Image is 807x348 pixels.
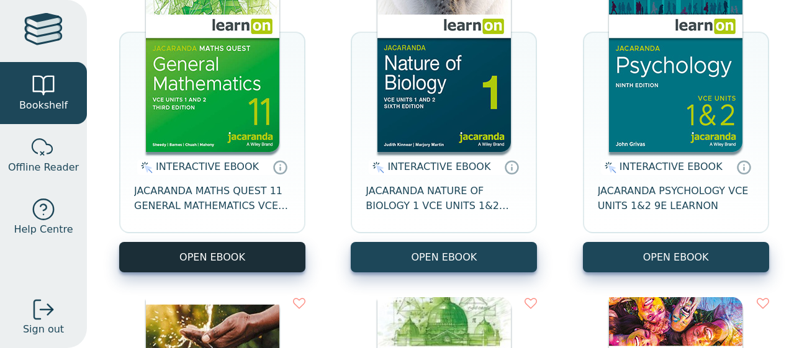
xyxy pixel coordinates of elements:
img: interactive.svg [369,160,384,175]
span: JACARANDA PSYCHOLOGY VCE UNITS 1&2 9E LEARNON [598,184,754,213]
span: Sign out [23,322,64,337]
span: INTERACTIVE EBOOK [620,161,723,172]
button: OPEN EBOOK [119,242,305,272]
img: interactive.svg [601,160,616,175]
span: Offline Reader [8,160,79,175]
button: OPEN EBOOK [351,242,537,272]
a: Interactive eBooks are accessed online via the publisher’s portal. They contain interactive resou... [273,159,287,174]
img: interactive.svg [137,160,153,175]
span: JACARANDA MATHS QUEST 11 GENERAL MATHEMATICS VCE UNITS 1&2 3E LEARNON [134,184,291,213]
span: INTERACTIVE EBOOK [156,161,259,172]
a: Interactive eBooks are accessed online via the publisher’s portal. They contain interactive resou... [736,159,751,174]
span: INTERACTIVE EBOOK [387,161,490,172]
button: OPEN EBOOK [583,242,769,272]
span: Bookshelf [19,98,68,113]
a: Interactive eBooks are accessed online via the publisher’s portal. They contain interactive resou... [504,159,519,174]
span: Help Centre [14,222,73,237]
span: JACARANDA NATURE OF BIOLOGY 1 VCE UNITS 1&2 LEARNON 6E (INCL STUDYON) EBOOK [366,184,522,213]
